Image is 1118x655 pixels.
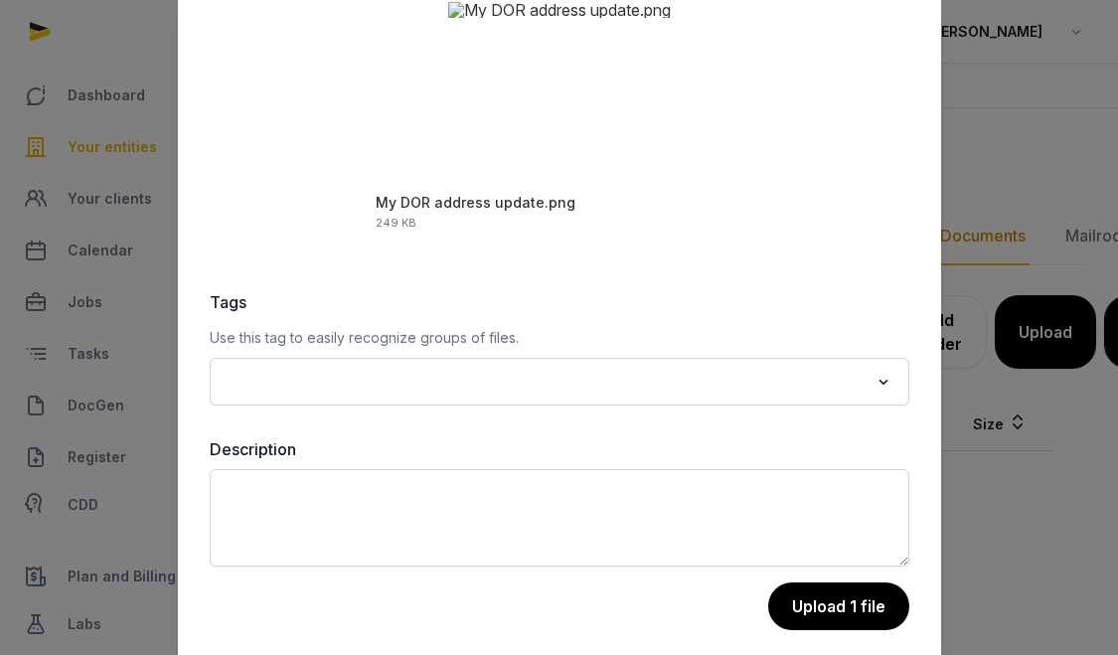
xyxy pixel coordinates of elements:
[210,290,909,314] label: Tags
[220,364,899,400] div: Search for option
[222,368,869,396] input: Search for option
[768,582,909,630] button: Upload 1 file
[376,193,575,213] div: My DOR address update.png
[210,437,909,461] label: Description
[210,326,909,350] p: Use this tag to easily recognize groups of files.
[376,218,416,229] div: 249 KB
